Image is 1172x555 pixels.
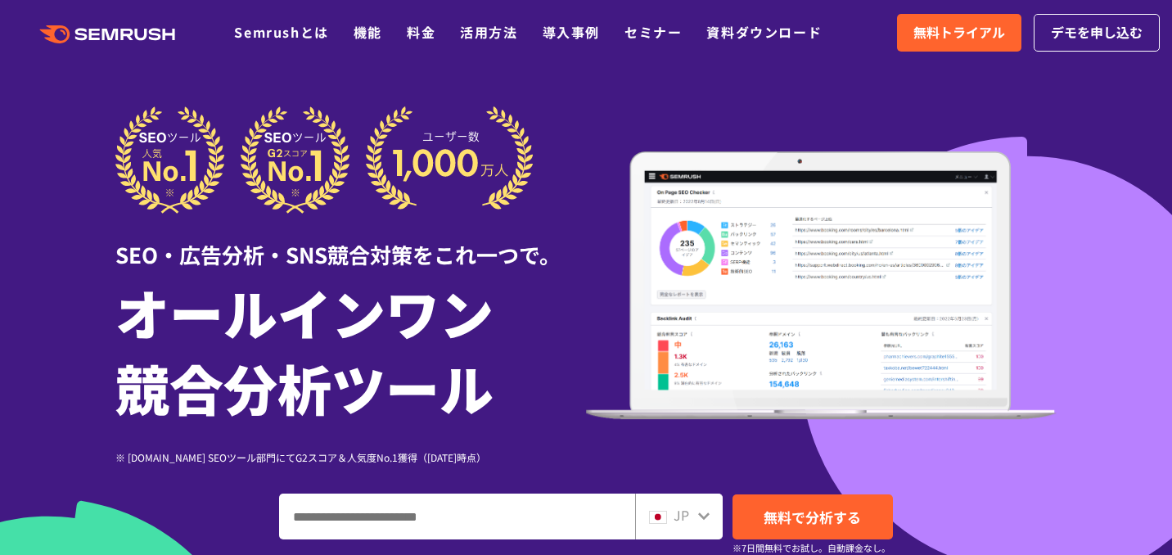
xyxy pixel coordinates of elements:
[354,22,382,42] a: 機能
[674,505,689,525] span: JP
[897,14,1021,52] a: 無料トライアル
[115,214,586,270] div: SEO・広告分析・SNS競合対策をこれ一つで。
[460,22,517,42] a: 活用方法
[706,22,822,42] a: 資料ダウンロード
[115,274,586,425] h1: オールインワン 競合分析ツール
[407,22,435,42] a: 料金
[543,22,600,42] a: 導入事例
[1051,22,1143,43] span: デモを申し込む
[280,494,634,539] input: ドメイン、キーワードまたはURLを入力してください
[115,449,586,465] div: ※ [DOMAIN_NAME] SEOツール部門にてG2スコア＆人気度No.1獲得（[DATE]時点）
[732,494,893,539] a: 無料で分析する
[913,22,1005,43] span: 無料トライアル
[764,507,861,527] span: 無料で分析する
[234,22,328,42] a: Semrushとは
[1034,14,1160,52] a: デモを申し込む
[624,22,682,42] a: セミナー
